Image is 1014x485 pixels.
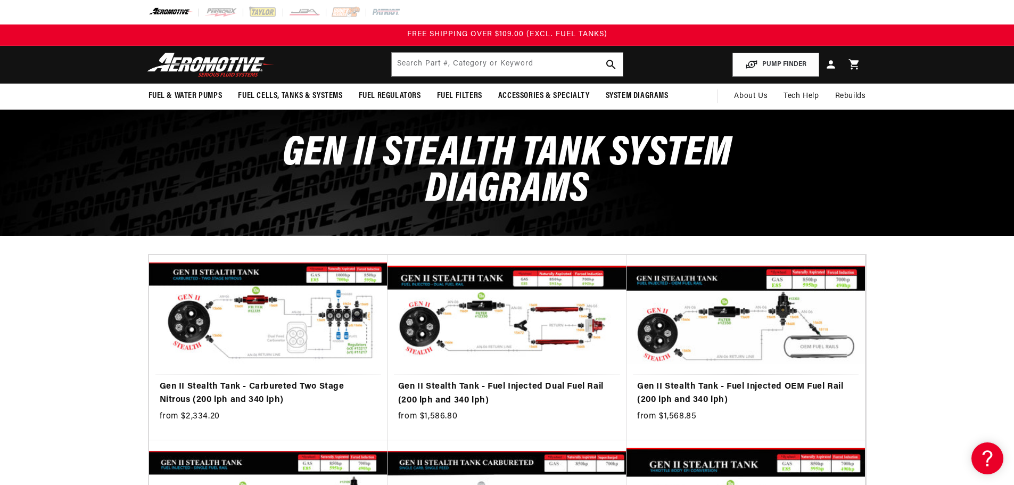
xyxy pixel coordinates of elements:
a: Gen II Stealth Tank - Fuel Injected Dual Fuel Rail (200 lph and 340 lph) [398,380,616,407]
a: Gen II Stealth Tank - Fuel Injected OEM Fuel Rail (200 lph and 340 lph) [637,380,854,407]
summary: Accessories & Specialty [490,84,598,109]
img: Aeromotive [144,52,277,77]
span: Fuel Filters [437,91,482,102]
span: Tech Help [784,91,819,102]
summary: Fuel Filters [429,84,490,109]
summary: Fuel Cells, Tanks & Systems [230,84,350,109]
span: FREE SHIPPING OVER $109.00 (EXCL. FUEL TANKS) [407,30,607,38]
summary: Rebuilds [827,84,874,109]
span: Rebuilds [835,91,866,102]
summary: Fuel Regulators [351,84,429,109]
span: Fuel & Water Pumps [149,91,222,102]
button: PUMP FINDER [732,53,819,77]
span: Gen II Stealth Tank System Diagrams [283,133,732,211]
summary: Tech Help [776,84,827,109]
button: search button [599,53,623,76]
span: Fuel Regulators [359,91,421,102]
summary: System Diagrams [598,84,677,109]
a: Gen II Stealth Tank - Carbureted Two Stage Nitrous (200 lph and 340 lph) [160,380,377,407]
span: Accessories & Specialty [498,91,590,102]
span: System Diagrams [606,91,669,102]
span: Fuel Cells, Tanks & Systems [238,91,342,102]
summary: Fuel & Water Pumps [141,84,230,109]
input: Search by Part Number, Category or Keyword [392,53,623,76]
span: About Us [734,92,768,100]
a: About Us [726,84,776,109]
